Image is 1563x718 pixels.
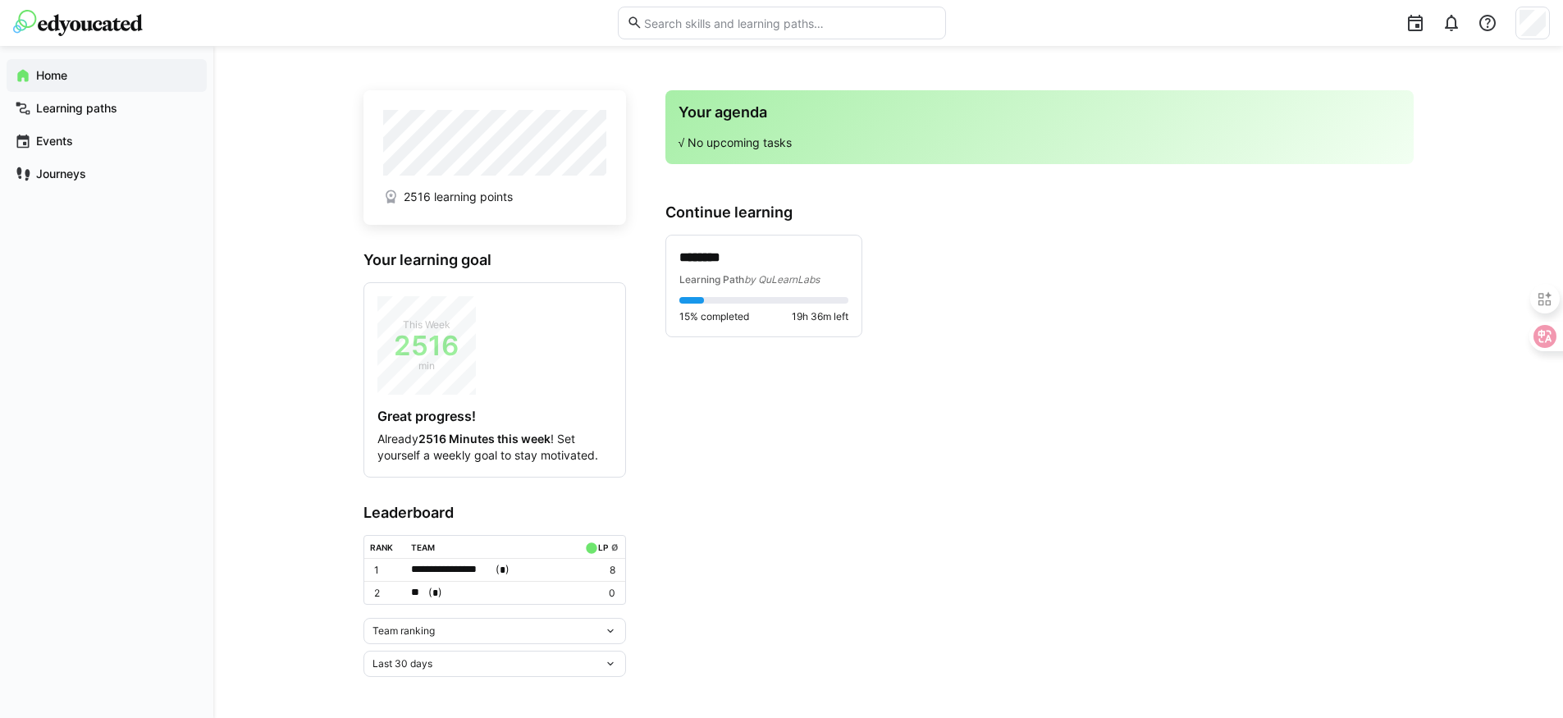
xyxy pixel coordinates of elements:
h3: Continue learning [665,204,1414,222]
span: Team ranking [372,624,435,638]
span: 19h 36m left [792,310,848,323]
span: ( ) [496,561,510,579]
h3: Leaderboard [363,504,626,522]
div: LP [598,542,608,552]
a: ø [611,539,619,553]
span: 15% completed [679,310,749,323]
p: 2 [374,587,399,600]
p: 1 [374,564,399,577]
span: by QuLearnLabs [744,273,820,286]
p: √ No upcoming tasks [679,135,1401,151]
div: Rank [370,542,393,552]
p: Already ! Set yourself a weekly goal to stay motivated. [377,431,612,464]
h4: Great progress! [377,408,612,424]
span: Learning Path [679,273,744,286]
input: Search skills and learning paths… [642,16,936,30]
div: Team [411,542,435,552]
span: Last 30 days [372,657,432,670]
h3: Your agenda [679,103,1401,121]
span: ( ) [428,584,442,601]
h3: Your learning goal [363,251,626,269]
span: 2516 learning points [404,189,513,205]
p: 8 [582,564,615,577]
strong: 2516 Minutes this week [418,432,551,446]
p: 0 [582,587,615,600]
